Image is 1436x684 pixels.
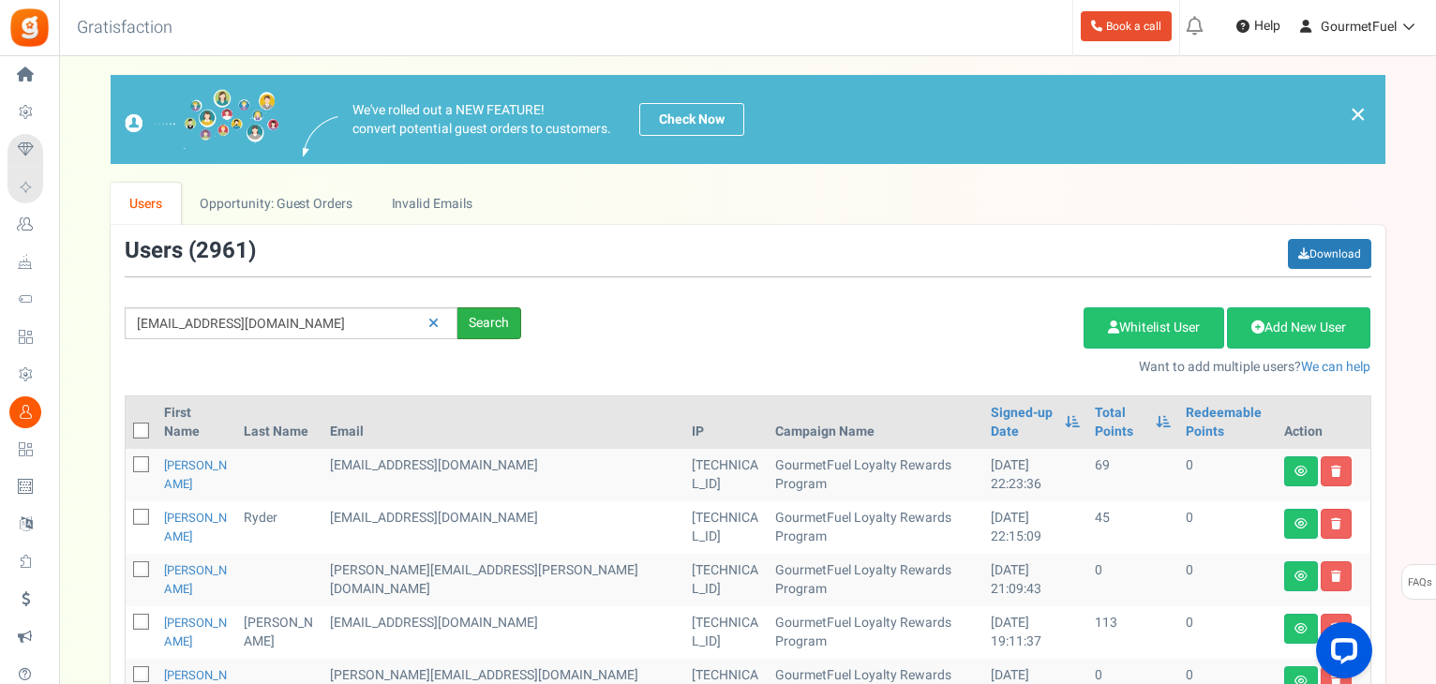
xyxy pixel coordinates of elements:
h3: Users ( ) [125,239,256,263]
td: [DATE] 19:11:37 [983,606,1088,659]
a: Total Points [1095,404,1146,441]
img: images [303,116,338,156]
td: [TECHNICAL_ID] [684,501,767,554]
a: Whitelist User [1084,307,1224,349]
img: Gratisfaction [8,7,51,49]
td: GourmetFuel Loyalty Rewards Program [768,554,983,606]
span: 2961 [196,234,248,267]
a: Users [111,183,182,225]
th: Last Name [236,396,322,449]
a: [PERSON_NAME] [164,614,227,650]
a: Help [1229,11,1288,41]
td: 113 [1087,606,1178,659]
span: Help [1249,17,1280,36]
a: Add New User [1227,307,1370,349]
a: [PERSON_NAME] [164,456,227,493]
td: [TECHNICAL_ID] [684,449,767,501]
td: [EMAIL_ADDRESS][DOMAIN_NAME] [322,606,684,659]
a: Opportunity: Guest Orders [181,183,371,225]
a: Check Now [639,103,744,136]
span: FAQs [1407,565,1432,601]
td: [DATE] 22:23:36 [983,449,1088,501]
td: [TECHNICAL_ID] [684,554,767,606]
i: View details [1294,466,1308,477]
td: [EMAIL_ADDRESS][DOMAIN_NAME] [322,501,684,554]
a: Book a call [1081,11,1172,41]
td: GourmetFuel Loyalty Rewards Program [768,449,983,501]
a: [PERSON_NAME] [164,561,227,598]
th: Action [1277,396,1370,449]
a: Invalid Emails [372,183,491,225]
a: Signed-up Date [991,404,1056,441]
i: View details [1294,518,1308,529]
td: 45 [1087,501,1178,554]
td: [TECHNICAL_ID] [684,606,767,659]
th: First Name [157,396,236,449]
a: Redeemable Points [1186,404,1268,441]
a: [PERSON_NAME] [164,509,227,545]
td: GourmetFuel Loyalty Rewards Program [768,501,983,554]
i: Delete user [1331,466,1341,477]
td: GourmetFuel Loyalty Rewards Program [768,606,983,659]
span: GourmetFuel [1321,17,1397,37]
td: Ryder [236,501,322,554]
i: View details [1294,623,1308,634]
p: We've rolled out a NEW FEATURE! convert potential guest orders to customers. [352,101,611,139]
th: Email [322,396,684,449]
td: 0 [1178,554,1276,606]
th: IP [684,396,767,449]
td: [PERSON_NAME] [236,606,322,659]
i: View details [1294,571,1308,582]
h3: Gratisfaction [56,9,193,47]
a: Reset [419,307,448,340]
td: 0 [1178,449,1276,501]
td: 69 [1087,449,1178,501]
td: 0 [1178,606,1276,659]
i: Delete user [1331,571,1341,582]
input: Search by email or name [125,307,457,339]
td: 0 [1178,501,1276,554]
a: × [1350,103,1367,126]
td: 0 [1087,554,1178,606]
i: Delete user [1331,518,1341,529]
td: [DATE] 21:09:43 [983,554,1088,606]
img: images [125,89,279,150]
p: Want to add multiple users? [549,358,1371,377]
a: Download [1288,239,1371,269]
th: Campaign Name [768,396,983,449]
div: Search [457,307,521,339]
td: [DATE] 22:15:09 [983,501,1088,554]
td: [EMAIL_ADDRESS][DOMAIN_NAME] [322,449,684,501]
td: [PERSON_NAME][EMAIL_ADDRESS][PERSON_NAME][DOMAIN_NAME] [322,554,684,606]
a: We can help [1301,357,1370,377]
